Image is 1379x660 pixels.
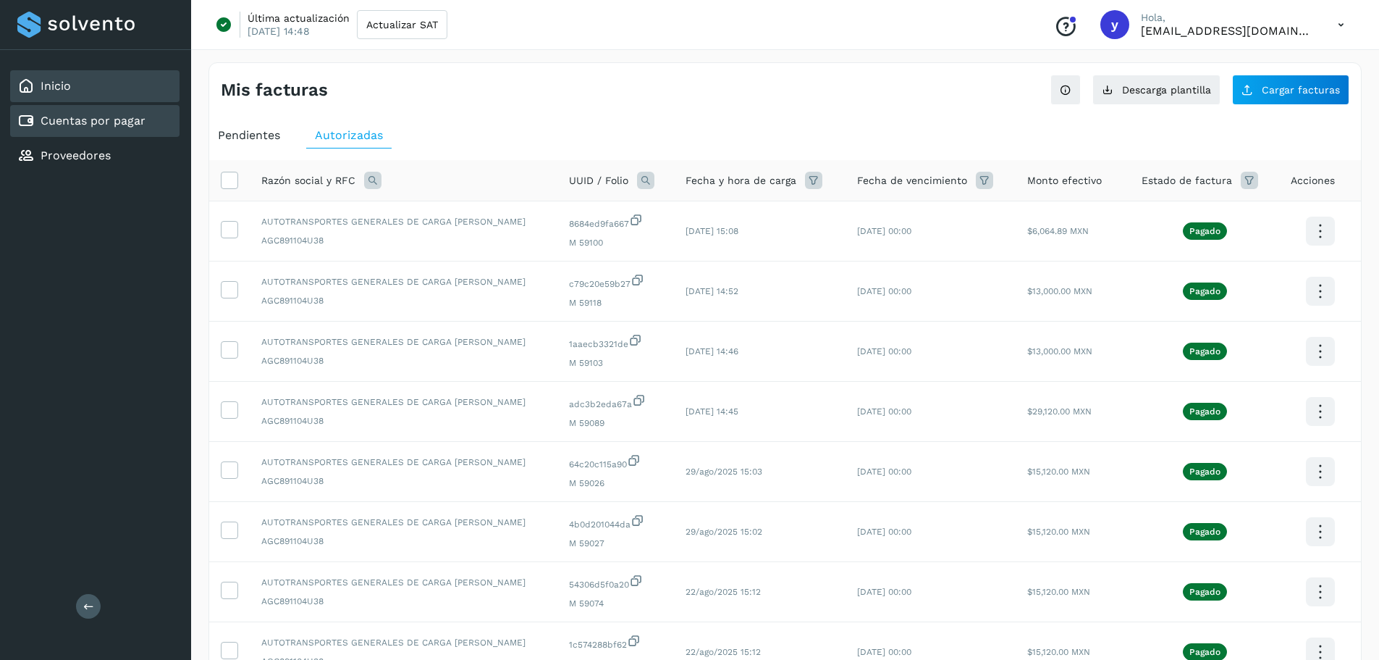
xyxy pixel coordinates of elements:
span: M 59100 [569,236,662,249]
span: 4b0d201044da [569,514,662,531]
span: $13,000.00 MXN [1027,286,1092,296]
span: $15,120.00 MXN [1027,467,1090,477]
span: AGC891104U38 [261,234,546,247]
a: Cuentas por pagar [41,114,146,128]
span: AGC891104U38 [261,595,546,608]
span: [DATE] 00:00 [857,406,911,417]
span: Estado de factura [1142,173,1232,188]
p: Pagado [1189,226,1220,236]
span: UUID / Folio [569,173,628,188]
span: Razón social y RFC [261,173,355,188]
p: Última actualización [248,12,350,25]
span: M 59027 [569,537,662,550]
div: Cuentas por pagar [10,105,180,137]
span: AUTOTRANSPORTES GENERALES DE CARGA [PERSON_NAME] [261,396,546,409]
span: Actualizar SAT [366,20,438,30]
span: Acciones [1291,173,1335,188]
div: Proveedores [10,140,180,172]
span: 29/ago/2025 15:02 [686,527,762,537]
span: Monto efectivo [1027,173,1102,188]
span: $15,120.00 MXN [1027,587,1090,597]
p: Pagado [1189,587,1220,597]
span: AUTOTRANSPORTES GENERALES DE CARGA [PERSON_NAME] [261,335,546,348]
span: AGC891104U38 [261,535,546,548]
span: 64c20c115a90 [569,454,662,471]
span: 22/ago/2025 15:12 [686,647,761,657]
button: Descarga plantilla [1092,75,1220,105]
span: AGC891104U38 [261,475,546,488]
span: [DATE] 00:00 [857,647,911,657]
span: Cargar facturas [1262,85,1340,95]
p: Pagado [1189,406,1220,417]
button: Actualizar SAT [357,10,447,39]
button: Cargar facturas [1232,75,1349,105]
span: AUTOTRANSPORTES GENERALES DE CARGA [PERSON_NAME] [261,215,546,228]
span: Fecha y hora de carga [686,173,796,188]
span: AUTOTRANSPORTES GENERALES DE CARGA [PERSON_NAME] [261,576,546,589]
p: Pagado [1189,286,1220,296]
span: AUTOTRANSPORTES GENERALES DE CARGA [PERSON_NAME] [261,636,546,649]
span: 54306d5f0a20 [569,574,662,591]
span: $15,120.00 MXN [1027,647,1090,657]
p: Pagado [1189,467,1220,477]
span: [DATE] 14:46 [686,346,738,356]
span: $6,064.89 MXN [1027,226,1089,236]
span: [DATE] 00:00 [857,286,911,296]
span: M 59089 [569,417,662,430]
a: Inicio [41,79,71,93]
p: Pagado [1189,647,1220,657]
span: c79c20e59b27 [569,273,662,291]
span: Autorizadas [315,128,383,142]
p: [DATE] 14:48 [248,25,310,38]
span: AGC891104U38 [261,294,546,307]
span: 1aaecb3321de [569,333,662,351]
p: Pagado [1189,346,1220,356]
span: [DATE] 00:00 [857,346,911,356]
span: AUTOTRANSPORTES GENERALES DE CARGA [PERSON_NAME] [261,275,546,288]
span: 1c574288bf62 [569,634,662,651]
p: ycordova@rad-logistics.com [1141,24,1315,38]
span: $29,120.00 MXN [1027,406,1092,417]
span: Pendientes [218,128,280,142]
span: [DATE] 14:45 [686,406,738,417]
span: M 59103 [569,356,662,369]
span: $13,000.00 MXN [1027,346,1092,356]
span: AUTOTRANSPORTES GENERALES DE CARGA [PERSON_NAME] [261,456,546,469]
span: M 59074 [569,597,662,610]
span: [DATE] 00:00 [857,226,911,236]
span: 8684ed9fa667 [569,213,662,230]
span: [DATE] 14:52 [686,286,738,296]
span: $15,120.00 MXN [1027,527,1090,537]
p: Hola, [1141,12,1315,24]
span: M 59026 [569,477,662,490]
p: Pagado [1189,527,1220,537]
span: AGC891104U38 [261,354,546,367]
span: Fecha de vencimiento [857,173,967,188]
h4: Mis facturas [221,80,328,101]
div: Inicio [10,70,180,102]
span: adc3b2eda67a [569,393,662,411]
span: 22/ago/2025 15:12 [686,587,761,597]
a: Proveedores [41,149,111,162]
span: [DATE] 00:00 [857,467,911,477]
span: AUTOTRANSPORTES GENERALES DE CARGA [PERSON_NAME] [261,516,546,529]
span: AGC891104U38 [261,414,546,427]
span: [DATE] 15:08 [686,226,738,236]
span: [DATE] 00:00 [857,527,911,537]
span: [DATE] 00:00 [857,587,911,597]
span: Descarga plantilla [1122,85,1211,95]
span: 29/ago/2025 15:03 [686,467,762,477]
span: M 59118 [569,296,662,309]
